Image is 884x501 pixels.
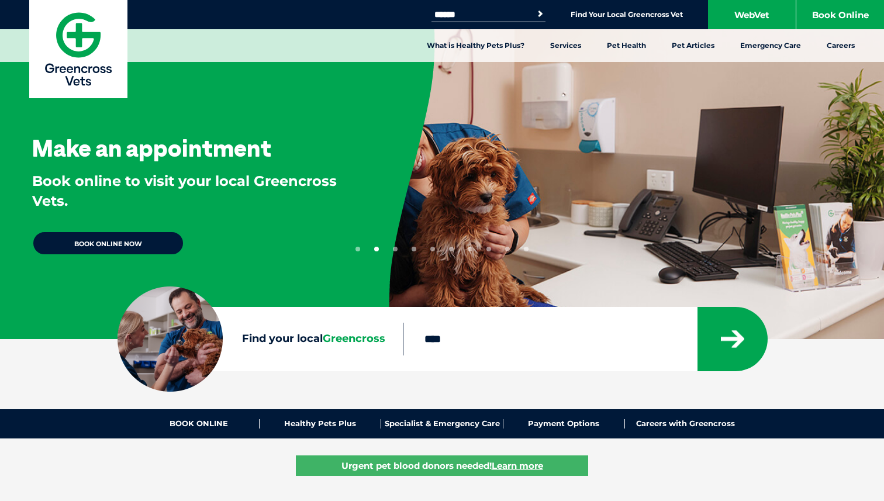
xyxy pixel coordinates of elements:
[138,419,260,429] a: BOOK ONLINE
[537,29,594,62] a: Services
[355,247,360,251] button: 1 of 10
[659,29,727,62] a: Pet Articles
[524,247,529,251] button: 10 of 10
[571,10,683,19] a: Find Your Local Greencross Vet
[430,247,435,251] button: 5 of 10
[505,247,510,251] button: 9 of 10
[468,247,472,251] button: 7 of 10
[381,419,503,429] a: Specialist & Emergency Care
[32,136,271,160] h3: Make an appointment
[118,330,403,348] label: Find your local
[503,419,625,429] a: Payment Options
[625,419,746,429] a: Careers with Greencross
[727,29,814,62] a: Emergency Care
[534,8,546,20] button: Search
[492,460,543,471] u: Learn more
[414,29,537,62] a: What is Healthy Pets Plus?
[486,247,491,251] button: 8 of 10
[594,29,659,62] a: Pet Health
[814,29,868,62] a: Careers
[449,247,454,251] button: 6 of 10
[32,231,184,255] a: BOOK ONLINE NOW
[32,171,351,210] p: Book online to visit your local Greencross Vets.
[412,247,416,251] button: 4 of 10
[393,247,398,251] button: 3 of 10
[323,332,385,345] span: Greencross
[296,455,588,476] a: Urgent pet blood donors needed!Learn more
[260,419,381,429] a: Healthy Pets Plus
[374,247,379,251] button: 2 of 10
